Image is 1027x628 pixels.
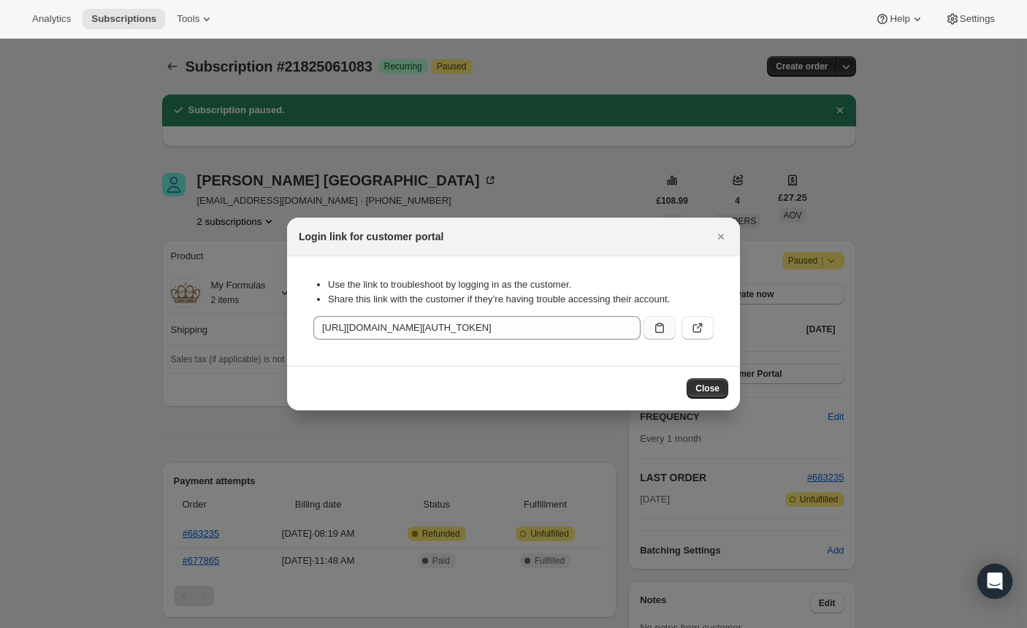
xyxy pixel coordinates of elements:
[695,383,719,394] span: Close
[168,9,223,29] button: Tools
[328,277,714,292] li: Use the link to troubleshoot by logging in as the customer.
[711,226,731,247] button: Close
[936,9,1004,29] button: Settings
[299,229,443,244] h2: Login link for customer portal
[23,9,80,29] button: Analytics
[890,13,909,25] span: Help
[960,13,995,25] span: Settings
[687,378,728,399] button: Close
[32,13,71,25] span: Analytics
[866,9,933,29] button: Help
[177,13,199,25] span: Tools
[328,292,714,307] li: Share this link with the customer if they’re having trouble accessing their account.
[91,13,156,25] span: Subscriptions
[83,9,165,29] button: Subscriptions
[977,564,1012,599] div: Open Intercom Messenger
